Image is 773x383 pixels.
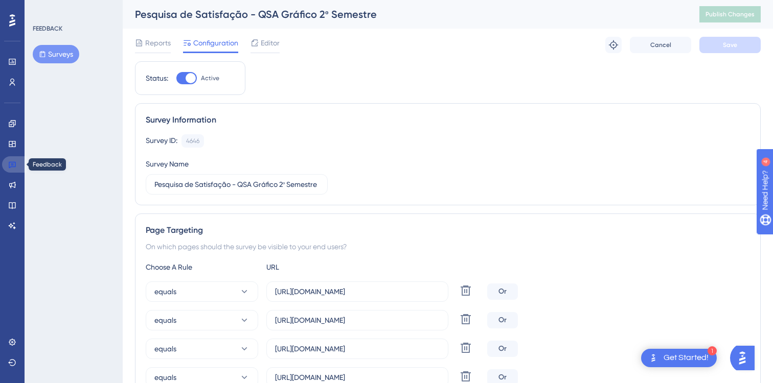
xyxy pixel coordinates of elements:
span: equals [154,285,176,298]
div: Page Targeting [146,224,750,236]
div: Get Started! [664,352,709,364]
span: Active [201,74,219,82]
input: yourwebsite.com/path [275,286,440,297]
input: yourwebsite.com/path [275,372,440,383]
span: equals [154,343,176,355]
div: Or [487,283,518,300]
div: Survey ID: [146,134,177,148]
button: equals [146,281,258,302]
span: Need Help? [24,3,64,15]
input: Type your Survey name [154,179,319,190]
div: Or [487,341,518,357]
div: Status: [146,72,168,84]
div: 4646 [186,137,199,145]
div: Or [487,312,518,328]
div: 1 [708,346,717,355]
span: Save [723,41,737,49]
span: equals [154,314,176,326]
span: Cancel [650,41,671,49]
div: Choose A Rule [146,261,258,273]
button: equals [146,339,258,359]
input: yourwebsite.com/path [275,343,440,354]
span: Publish Changes [706,10,755,18]
div: 4 [71,5,74,13]
img: launcher-image-alternative-text [647,352,660,364]
div: Survey Name [146,158,189,170]
button: Publish Changes [699,6,761,22]
div: Survey Information [146,114,750,126]
div: On which pages should the survey be visible to your end users? [146,241,750,253]
button: equals [146,310,258,330]
span: Editor [261,37,280,49]
span: Reports [145,37,171,49]
div: FEEDBACK [33,25,62,33]
button: Cancel [630,37,691,53]
button: Save [699,37,761,53]
div: URL [266,261,379,273]
span: Configuration [193,37,238,49]
iframe: UserGuiding AI Assistant Launcher [730,343,761,373]
div: Pesquisa de Satisfação - QSA Gráfico 2º Semestre [135,7,674,21]
input: yourwebsite.com/path [275,315,440,326]
button: Surveys [33,45,79,63]
div: Open Get Started! checklist, remaining modules: 1 [641,349,717,367]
